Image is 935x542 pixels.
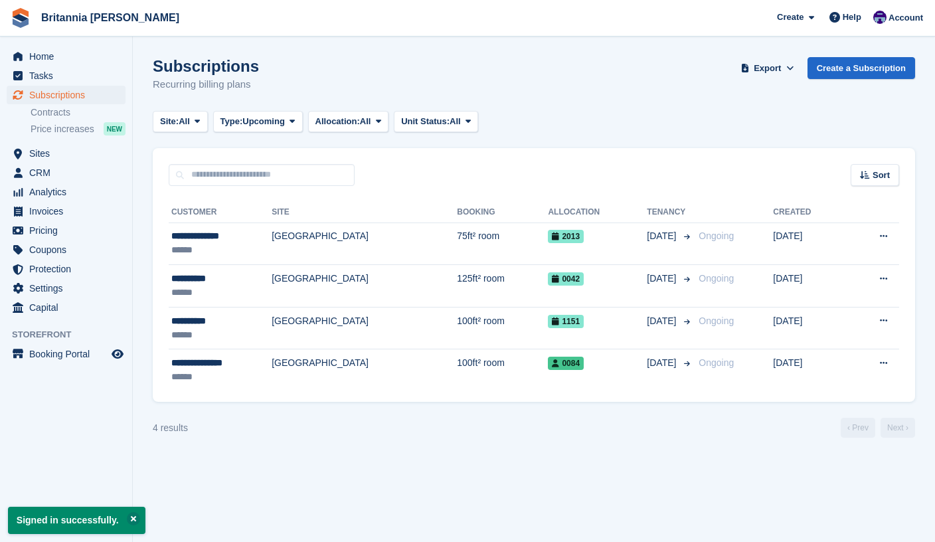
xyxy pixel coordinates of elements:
[153,57,259,75] h1: Subscriptions
[7,163,126,182] a: menu
[169,202,272,223] th: Customer
[457,349,548,391] td: 100ft² room
[773,349,845,391] td: [DATE]
[873,11,887,24] img: Cameron Ballard
[777,11,804,24] span: Create
[548,230,584,243] span: 2013
[457,307,548,349] td: 100ft² room
[773,223,845,265] td: [DATE]
[272,223,457,265] td: [GEOGRAPHIC_DATA]
[881,418,915,438] a: Next
[153,111,208,133] button: Site: All
[315,115,360,128] span: Allocation:
[11,8,31,28] img: stora-icon-8386f47178a22dfd0bd8f6a31ec36ba5ce8667c1dd55bd0f319d3a0aa187defe.svg
[7,298,126,317] a: menu
[213,111,303,133] button: Type: Upcoming
[12,328,132,341] span: Storefront
[220,115,243,128] span: Type:
[841,418,875,438] a: Previous
[153,77,259,92] p: Recurring billing plans
[699,357,734,368] span: Ongoing
[272,265,457,308] td: [GEOGRAPHIC_DATA]
[647,314,679,328] span: [DATE]
[179,115,190,128] span: All
[457,223,548,265] td: 75ft² room
[272,307,457,349] td: [GEOGRAPHIC_DATA]
[699,230,734,241] span: Ongoing
[394,111,478,133] button: Unit Status: All
[647,202,693,223] th: Tenancy
[31,122,126,136] a: Price increases NEW
[7,279,126,298] a: menu
[647,356,679,370] span: [DATE]
[29,221,109,240] span: Pricing
[29,240,109,259] span: Coupons
[360,115,371,128] span: All
[29,183,109,201] span: Analytics
[7,221,126,240] a: menu
[401,115,450,128] span: Unit Status:
[31,123,94,135] span: Price increases
[7,345,126,363] a: menu
[29,66,109,85] span: Tasks
[807,57,915,79] a: Create a Subscription
[7,144,126,163] a: menu
[160,115,179,128] span: Site:
[31,106,126,119] a: Contracts
[29,298,109,317] span: Capital
[29,163,109,182] span: CRM
[647,272,679,286] span: [DATE]
[548,202,647,223] th: Allocation
[7,183,126,201] a: menu
[7,260,126,278] a: menu
[838,418,918,438] nav: Page
[773,307,845,349] td: [DATE]
[843,11,861,24] span: Help
[773,265,845,308] td: [DATE]
[308,111,389,133] button: Allocation: All
[29,345,109,363] span: Booking Portal
[548,272,584,286] span: 0042
[457,202,548,223] th: Booking
[7,240,126,259] a: menu
[36,7,185,29] a: Britannia [PERSON_NAME]
[754,62,781,75] span: Export
[104,122,126,135] div: NEW
[272,349,457,391] td: [GEOGRAPHIC_DATA]
[773,202,845,223] th: Created
[7,47,126,66] a: menu
[7,66,126,85] a: menu
[242,115,285,128] span: Upcoming
[548,315,584,328] span: 1151
[889,11,923,25] span: Account
[647,229,679,243] span: [DATE]
[873,169,890,182] span: Sort
[450,115,461,128] span: All
[153,421,188,435] div: 4 results
[110,346,126,362] a: Preview store
[738,57,797,79] button: Export
[29,202,109,221] span: Invoices
[8,507,145,534] p: Signed in successfully.
[699,316,734,326] span: Ongoing
[29,144,109,163] span: Sites
[29,260,109,278] span: Protection
[457,265,548,308] td: 125ft² room
[699,273,734,284] span: Ongoing
[29,279,109,298] span: Settings
[548,357,584,370] span: 0084
[29,47,109,66] span: Home
[7,202,126,221] a: menu
[7,86,126,104] a: menu
[272,202,457,223] th: Site
[29,86,109,104] span: Subscriptions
